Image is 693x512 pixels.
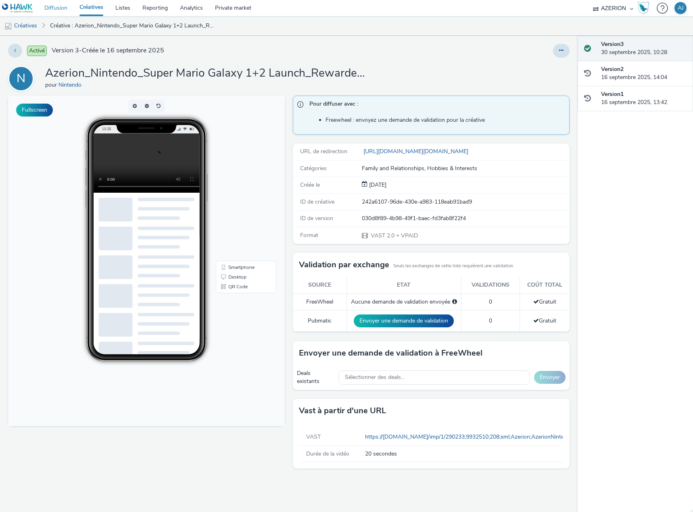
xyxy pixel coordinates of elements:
[601,90,624,98] strong: Version 1
[58,81,85,89] a: Nintendo
[299,347,482,359] h3: Envoyer une demande de validation à FreeWheel
[209,186,267,196] li: QR Code
[362,164,569,173] div: Family and Relationships, Hobbies & Interests
[300,148,347,155] span: URL de redirection
[220,189,240,194] span: QR Code
[16,104,53,117] button: Fullscreen
[601,40,624,48] strong: Version 3
[351,298,457,306] div: Aucune demande de validation envoyée
[300,164,327,172] span: Catégories
[209,177,267,186] li: Desktop
[461,277,520,293] th: Validations
[370,232,418,239] span: VAST 2.0 + VPAID
[601,65,687,82] div: 16 septembre 2025, 14:04
[300,181,320,189] span: Créée le
[345,374,405,381] span: Sélectionner des deals...
[367,181,386,189] div: Création 16 septembre 2025, 13:42
[8,75,37,82] a: N
[362,198,569,206] div: 242a6107-96de-430e-a983-118eab91bad9
[678,2,684,14] div: AJ
[306,433,321,441] span: VAST
[45,66,368,81] h1: Azerion_Nintendo_Super Mario Galaxy 1+2 Launch_Rewarded Video_MT_VAST_PreLaunch_16/09-01/10
[293,293,346,310] td: FreeWheel
[220,169,246,174] span: Smartphone
[346,277,461,293] th: Etat
[209,167,267,177] li: Smartphone
[94,31,103,35] span: 10:28
[299,405,386,417] h3: Vast à partir d'une URL
[300,214,333,222] span: ID de version
[393,263,513,269] small: Seuls les exchanges de cette liste requièrent une validation
[520,277,570,293] th: Coût total
[365,450,561,458] span: 20 secondes
[2,3,33,13] img: undefined Logo
[533,317,556,325] span: Gratuit
[367,181,386,189] span: [DATE]
[45,81,58,89] span: pour
[220,179,238,184] span: Desktop
[601,40,687,57] div: 30 septembre 2025, 10:28
[300,231,318,239] span: Format
[489,317,492,325] span: 0
[309,100,561,110] span: Pour diffuser avec :
[533,298,556,306] span: Gratuit
[297,369,334,386] div: Deals existants
[637,2,653,15] a: Hawk Academy
[601,65,624,73] strong: Version 2
[362,214,569,223] div: 030d8f89-4b98-49f1-baec-fd3fab8f22f4
[293,310,346,332] td: Pubmatic
[46,16,219,35] a: Créative : Azerion_Nintendo_Super Mario Galaxy 1+2 Launch_Rewarded Video_MT_VAST_PreLaunch_16/09-...
[52,46,164,55] span: Version 3 - Créée le 16 septembre 2025
[300,198,334,206] span: ID de créative
[362,148,472,155] a: [URL][DOMAIN_NAME][DOMAIN_NAME]
[27,46,47,56] span: Activé
[452,298,457,306] div: Sélectionnez un deal ci-dessous et cliquez sur Envoyer pour envoyer une demande de validation à F...
[293,277,346,293] th: Source
[17,67,25,90] div: N
[306,450,349,458] span: Durée de la vidéo
[4,22,12,30] img: mobile
[637,2,649,15] img: Hawk Academy
[326,116,565,124] li: Freewheel : envoyez une demande de validation pour la créative
[354,314,454,327] button: Envoyer une demande de validation
[601,90,687,107] div: 16 septembre 2025, 13:42
[299,259,389,271] h3: Validation par exchange
[534,371,566,384] button: Envoyer
[489,298,492,306] span: 0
